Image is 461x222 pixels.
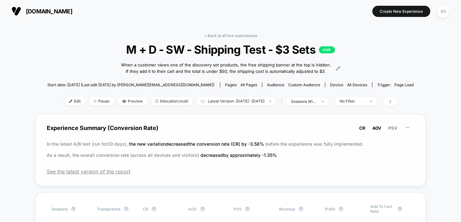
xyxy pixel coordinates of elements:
[89,97,114,105] span: Pause
[196,97,276,105] span: Latest Version: [DATE] - [DATE]
[388,126,397,131] span: PSV
[151,97,193,105] span: Allocation: multi
[372,126,381,131] span: AOV
[52,207,68,211] span: Sessions
[200,152,277,158] span: decreased by approximately -1.35 %
[47,138,414,161] p: In the latest A/B test (run for 20 days), before the experience was fully implemented. As a resul...
[188,207,197,211] span: AOV
[245,206,250,211] button: ?
[66,43,395,56] span: M + D - SW - Shipping Test - $3 Sets
[117,97,148,105] span: Preview
[93,100,97,103] img: end
[397,206,402,211] button: ?
[291,99,317,104] div: sessions with impression
[121,62,331,74] span: When a customer views one of the discovery set products, the free shipping banner at the top is h...
[97,207,120,211] span: Transactions
[357,125,367,131] button: CR
[151,206,157,211] button: ?
[319,46,335,53] p: LIVE
[129,141,265,147] span: the new variation decreased the conversion rate (CR) by -3.58 %
[437,5,449,18] div: AS
[47,121,414,135] span: Experience Summary (Conversion Rate)
[321,101,324,102] img: end
[279,97,286,106] span: |
[47,82,214,87] span: Start date: [DATE] (Last edit [DATE] by [PERSON_NAME][EMAIL_ADDRESS][DOMAIN_NAME])
[234,207,242,211] span: PSV
[225,82,257,87] div: Pages:
[267,82,320,87] div: Audience:
[370,101,372,102] img: end
[10,6,74,16] button: [DOMAIN_NAME]
[347,82,367,87] span: all devices
[279,207,295,211] span: Revenue
[377,82,414,87] div: Trigger:
[64,97,85,105] span: Edit
[69,100,72,103] img: edit
[124,206,129,211] button: ?
[12,6,21,16] img: Visually logo
[201,100,205,103] img: calendar
[26,8,72,15] span: [DOMAIN_NAME]
[435,5,451,18] button: AS
[325,207,335,211] span: Profit
[47,168,414,175] span: See the latest version of the report
[298,206,303,211] button: ?
[156,99,158,103] img: rebalance
[204,33,257,38] a: < Back to all live experiences
[288,82,320,87] span: Custom Audience
[200,206,205,211] button: ?
[71,206,76,211] button: ?
[338,206,344,211] button: ?
[372,6,430,17] button: Create New Experience
[340,99,365,103] div: No Filter
[394,82,414,87] span: Page Load
[143,207,148,211] span: CR
[240,82,257,87] span: all pages
[269,101,271,102] img: end
[386,125,399,131] button: PSV
[370,204,394,214] span: Add To Cart Rate
[370,125,383,131] button: AOV
[359,126,365,131] span: CR
[325,82,372,87] span: Device:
